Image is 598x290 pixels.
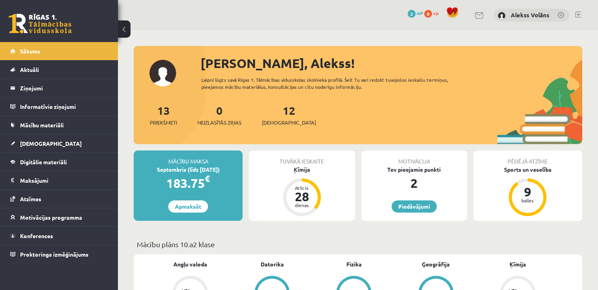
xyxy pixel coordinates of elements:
[20,66,39,73] span: Aktuāli
[290,190,314,203] div: 28
[197,119,241,127] span: Neizlasītās ziņas
[9,14,72,33] a: Rīgas 1. Tālmācības vidusskola
[408,10,416,18] span: 2
[473,165,582,217] a: Sports un veselība 9 balles
[392,200,437,213] a: Piedāvājumi
[197,103,241,127] a: 0Neizlasītās ziņas
[10,190,108,208] a: Atzīmes
[473,165,582,174] div: Sports un veselība
[249,165,355,217] a: Ķīmija Atlicis 28 dienas
[417,10,423,16] span: mP
[150,119,177,127] span: Priekšmeti
[10,171,108,189] a: Maksājumi
[20,121,64,128] span: Mācību materiāli
[201,76,471,90] div: Laipni lūgts savā Rīgas 1. Tālmācības vidusskolas skolnieka profilā. Šeit Tu vari redzēt tuvojošo...
[516,198,539,203] div: balles
[511,11,549,19] a: Alekss Volāns
[20,140,82,147] span: [DEMOGRAPHIC_DATA]
[20,232,53,239] span: Konferences
[249,165,355,174] div: Ķīmija
[473,151,582,165] div: Pēdējā atzīme
[10,97,108,116] a: Informatīvie ziņojumi
[261,260,284,268] a: Datorika
[10,227,108,245] a: Konferences
[422,260,450,268] a: Ģeogrāfija
[20,171,108,189] legend: Maksājumi
[173,260,207,268] a: Angļu valoda
[424,10,432,18] span: 0
[290,185,314,190] div: Atlicis
[346,260,362,268] a: Fizika
[424,10,442,16] a: 0 xp
[134,174,243,193] div: 183.75
[433,10,438,16] span: xp
[10,42,108,60] a: Sākums
[20,195,41,202] span: Atzīmes
[134,165,243,174] div: Septembris (līdz [DATE])
[168,200,208,213] a: Apmaksāt
[10,208,108,226] a: Motivācijas programma
[20,48,40,55] span: Sākums
[10,79,108,97] a: Ziņojumi
[290,203,314,207] div: dienas
[20,214,82,221] span: Motivācijas programma
[205,173,210,184] span: €
[20,97,108,116] legend: Informatīvie ziņojumi
[262,103,316,127] a: 12[DEMOGRAPHIC_DATA]
[150,103,177,127] a: 13Priekšmeti
[10,116,108,134] a: Mācību materiāli
[10,134,108,152] a: [DEMOGRAPHIC_DATA]
[361,174,467,193] div: 2
[137,239,579,250] p: Mācību plāns 10.a2 klase
[20,79,108,97] legend: Ziņojumi
[20,158,67,165] span: Digitālie materiāli
[134,151,243,165] div: Mācību maksa
[516,185,539,198] div: 9
[10,245,108,263] a: Proktoringa izmēģinājums
[20,251,88,258] span: Proktoringa izmēģinājums
[10,61,108,79] a: Aktuāli
[510,260,526,268] a: Ķīmija
[498,12,506,20] img: Alekss Volāns
[201,54,582,73] div: [PERSON_NAME], Alekss!
[361,165,467,174] div: Tev pieejamie punkti
[262,119,316,127] span: [DEMOGRAPHIC_DATA]
[408,10,423,16] a: 2 mP
[249,151,355,165] div: Tuvākā ieskaite
[361,151,467,165] div: Motivācija
[10,153,108,171] a: Digitālie materiāli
